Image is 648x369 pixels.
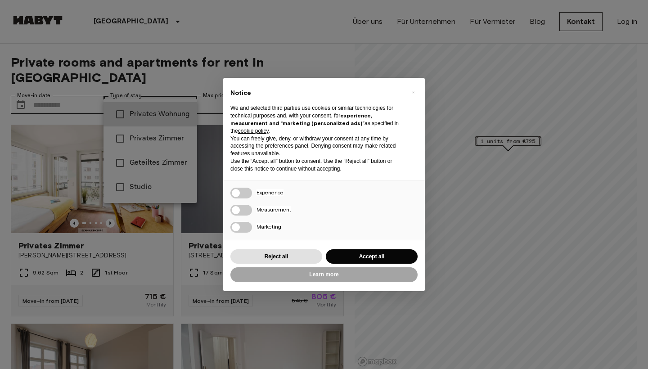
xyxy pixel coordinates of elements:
p: We and selected third parties use cookies or similar technologies for technical purposes and, wit... [230,104,403,135]
span: Marketing [256,223,281,230]
h2: Notice [230,89,403,98]
p: You can freely give, deny, or withdraw your consent at any time by accessing the preferences pane... [230,135,403,157]
span: Measurement [256,206,291,213]
button: Accept all [326,249,418,264]
span: Experience [256,189,283,196]
a: cookie policy [238,128,269,134]
p: Use the “Accept all” button to consent. Use the “Reject all” button or close this notice to conti... [230,157,403,173]
button: Close this notice [406,85,420,99]
button: Reject all [230,249,322,264]
span: × [412,87,415,98]
button: Learn more [230,267,418,282]
strong: experience, measurement and “marketing (personalized ads)” [230,112,372,126]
